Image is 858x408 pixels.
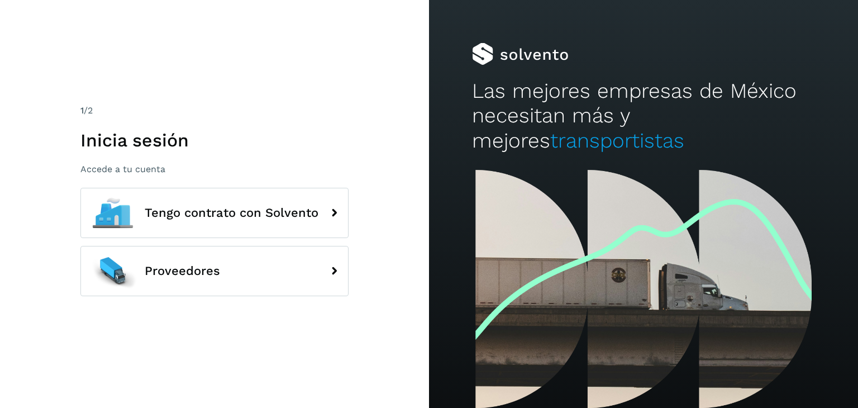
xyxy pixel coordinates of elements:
button: Tengo contrato con Solvento [80,188,349,238]
span: transportistas [550,129,684,153]
div: /2 [80,104,349,117]
h2: Las mejores empresas de México necesitan más y mejores [472,79,815,153]
p: Accede a tu cuenta [80,164,349,174]
span: Tengo contrato con Solvento [145,206,318,220]
span: 1 [80,105,84,116]
button: Proveedores [80,246,349,296]
h1: Inicia sesión [80,130,349,151]
span: Proveedores [145,264,220,278]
